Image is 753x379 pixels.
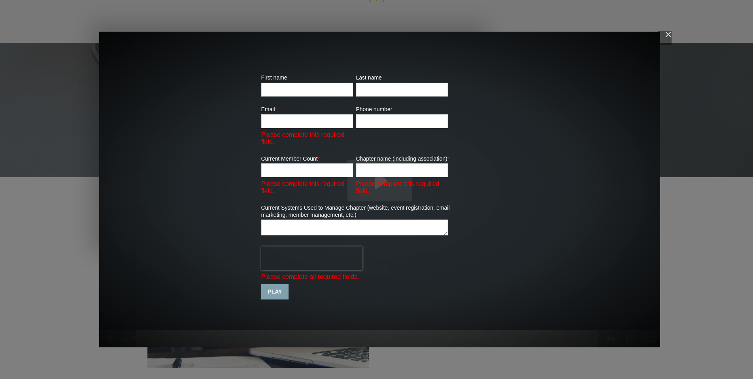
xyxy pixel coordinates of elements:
label: Please complete this required field. [261,180,345,194]
span: Current Systems Used to Manage Chapter (website, event registration, email marketing, member mana... [261,205,450,218]
label: Please complete this required field. [356,180,440,194]
iframe: reCAPTCHA [261,246,362,270]
span: Chapter name (including association) [356,155,447,162]
input: PLAY [261,284,289,299]
span: Last name [356,74,382,81]
label: Please complete this required field. [261,131,345,145]
img: Click to close video [658,31,672,45]
span: First name [261,74,287,81]
button: Close [664,31,672,38]
label: Please complete all required fields. [261,273,359,280]
span: Current Member Count [261,155,318,162]
span: Email [261,106,275,112]
span: Phone number [356,106,393,112]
